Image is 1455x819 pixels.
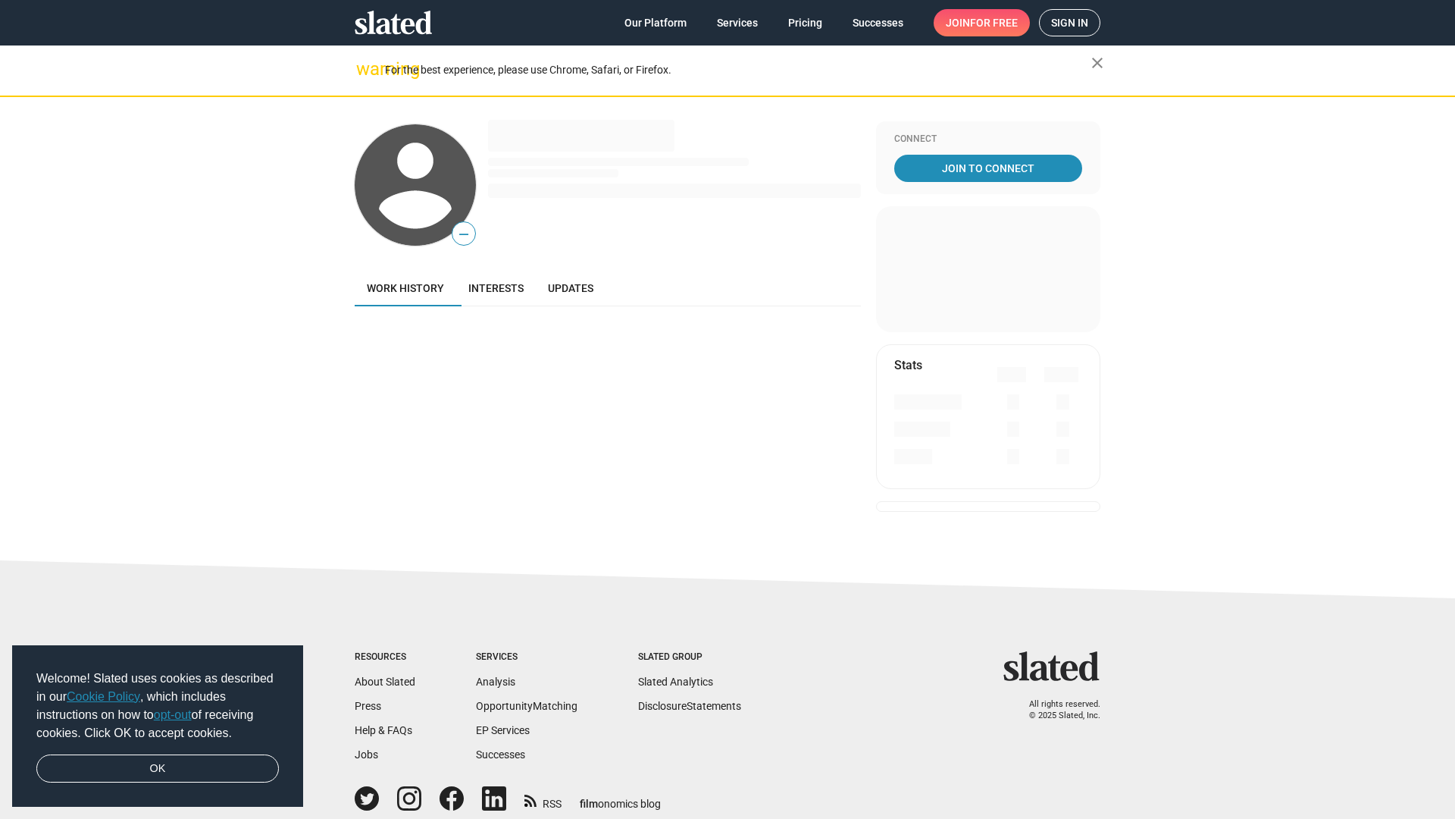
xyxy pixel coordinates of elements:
[638,651,741,664] div: Slated Group
[624,9,687,36] span: Our Platform
[456,270,536,306] a: Interests
[476,676,515,688] a: Analysis
[356,60,374,78] mat-icon: warning
[67,690,140,703] a: Cookie Policy
[638,700,741,712] a: DisclosureStatements
[355,651,415,664] div: Resources
[385,60,1091,80] div: For the best experience, please use Chrome, Safari, or Firefox.
[894,357,922,373] mat-card-title: Stats
[154,708,192,721] a: opt-out
[1088,54,1106,72] mat-icon: close
[840,9,915,36] a: Successes
[853,9,903,36] span: Successes
[12,645,303,808] div: cookieconsent
[355,724,412,736] a: Help & FAQs
[897,155,1079,182] span: Join To Connect
[476,651,577,664] div: Services
[355,270,456,306] a: Work history
[476,748,525,761] a: Successes
[355,700,381,712] a: Press
[894,155,1082,182] a: Join To Connect
[788,9,822,36] span: Pricing
[717,9,758,36] span: Services
[970,9,1018,36] span: for free
[536,270,605,306] a: Updates
[1013,699,1100,721] p: All rights reserved. © 2025 Slated, Inc.
[934,9,1030,36] a: Joinfor free
[1039,9,1100,36] a: Sign in
[36,755,279,783] a: dismiss cookie message
[548,282,593,294] span: Updates
[355,748,378,761] a: Jobs
[894,133,1082,146] div: Connect
[612,9,699,36] a: Our Platform
[476,724,530,736] a: EP Services
[580,798,598,810] span: film
[638,676,713,688] a: Slated Analytics
[946,9,1018,36] span: Join
[468,282,524,294] span: Interests
[367,282,444,294] span: Work history
[524,788,562,811] a: RSS
[705,9,770,36] a: Services
[776,9,834,36] a: Pricing
[36,670,279,742] span: Welcome! Slated uses cookies as described in our , which includes instructions on how to of recei...
[452,224,475,244] span: —
[580,785,661,811] a: filmonomics blog
[1051,10,1088,36] span: Sign in
[355,676,415,688] a: About Slated
[476,700,577,712] a: OpportunityMatching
